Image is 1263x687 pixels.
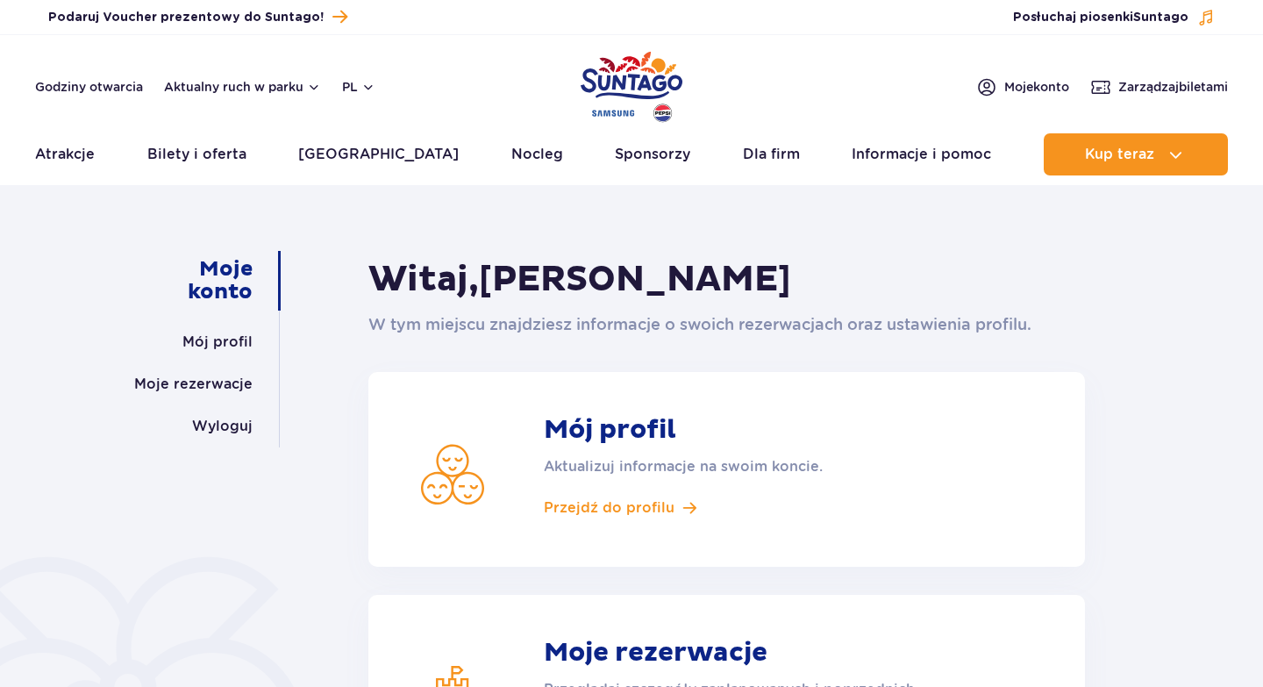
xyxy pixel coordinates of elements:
strong: Moje rezerwacje [544,637,956,669]
a: Wyloguj [192,405,253,447]
button: Aktualny ruch w parku [164,80,321,94]
a: Sponsorzy [615,133,690,175]
a: Podaruj Voucher prezentowy do Suntago! [48,5,347,29]
button: Posłuchaj piosenkiSuntago [1013,9,1215,26]
p: Aktualizuj informacje na swoim koncie. [544,456,956,477]
a: Park of Poland [581,44,682,125]
a: Mojekonto [976,76,1069,97]
span: [PERSON_NAME] [479,258,791,302]
a: Godziny otwarcia [35,78,143,96]
p: W tym miejscu znajdziesz informacje o swoich rezerwacjach oraz ustawienia profilu. [368,312,1085,337]
a: Nocleg [511,133,563,175]
h1: Witaj, [368,258,1085,302]
a: Informacje i pomoc [852,133,991,175]
a: Zarządzajbiletami [1090,76,1228,97]
span: Podaruj Voucher prezentowy do Suntago! [48,9,324,26]
a: Mój profil [182,321,253,363]
a: Moje konto [139,251,253,311]
a: Przejdź do profilu [544,498,956,518]
a: Bilety i oferta [147,133,246,175]
span: Zarządzaj biletami [1118,78,1228,96]
button: pl [342,78,375,96]
span: Kup teraz [1085,147,1154,162]
strong: Mój profil [544,414,956,446]
span: Suntago [1133,11,1188,24]
button: Kup teraz [1044,133,1228,175]
a: Atrakcje [35,133,95,175]
span: Przejdź do profilu [544,498,674,518]
a: [GEOGRAPHIC_DATA] [298,133,459,175]
a: Moje rezerwacje [134,363,253,405]
span: Moje konto [1004,78,1069,96]
a: Dla firm [743,133,800,175]
span: Posłuchaj piosenki [1013,9,1188,26]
